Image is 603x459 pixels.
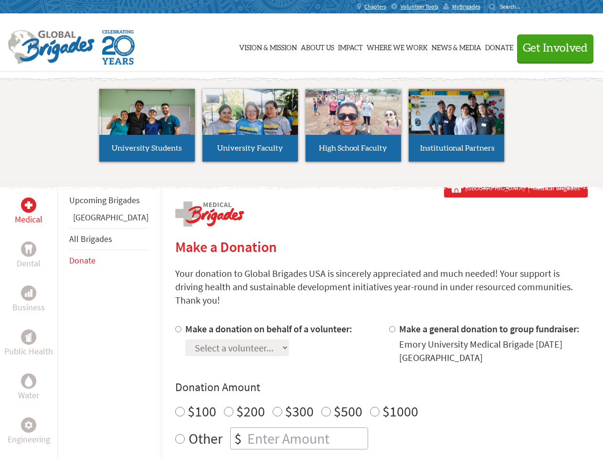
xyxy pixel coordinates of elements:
[4,345,53,358] p: Public Health
[239,22,297,70] a: Vision & Mission
[21,417,36,433] div: Engineering
[189,427,222,449] label: Other
[69,195,140,206] a: Upcoming Brigades
[185,323,352,335] label: Make a donation on behalf of a volunteer:
[69,190,148,211] li: Upcoming Brigades
[8,30,95,65] img: Global Brigades Logo
[25,201,32,209] img: Medical
[301,22,334,70] a: About Us
[17,241,41,270] a: DentalDental
[485,22,513,70] a: Donate
[202,89,298,162] a: University Faculty
[21,285,36,301] div: Business
[21,373,36,389] div: Water
[202,89,298,153] img: menu_brigades_submenu_2.jpg
[12,301,45,314] p: Business
[432,22,481,70] a: News & Media
[73,212,148,223] a: [GEOGRAPHIC_DATA]
[17,257,41,270] p: Dental
[382,402,418,420] label: $1000
[25,375,32,386] img: Water
[69,211,148,228] li: Belize
[15,213,42,226] p: Medical
[500,3,527,10] input: Search...
[306,89,401,135] img: menu_brigades_submenu_3.jpg
[306,89,401,162] a: High School Faculty
[175,380,588,395] h4: Donation Amount
[21,197,36,213] div: Medical
[21,241,36,257] div: Dental
[399,323,580,335] label: Make a general donation to group fundraiser:
[399,338,588,364] div: Emory University Medical Brigade [DATE] [GEOGRAPHIC_DATA]
[319,144,387,152] span: High School Faculty
[69,228,148,250] li: All Brigades
[18,389,39,402] p: Water
[401,3,438,11] span: Volunteer Tools
[517,34,593,62] button: Get Involved
[338,22,363,70] a: Impact
[18,373,39,402] a: WaterWater
[245,428,368,449] input: Enter Amount
[25,332,32,342] img: Public Health
[25,289,32,297] img: Business
[99,89,195,153] img: menu_brigades_submenu_1.jpg
[231,428,245,449] div: $
[69,250,148,271] li: Donate
[102,30,135,65] img: Global Brigades Celebrating 20 Years
[69,233,112,244] a: All Brigades
[409,89,504,162] a: Institutional Partners
[15,197,42,226] a: MedicalMedical
[112,144,182,152] span: University Students
[217,144,283,152] span: University Faculty
[420,144,495,152] span: Institutional Partners
[523,43,588,54] span: Get Involved
[21,329,36,345] div: Public Health
[334,402,362,420] label: $500
[409,89,504,153] img: menu_brigades_submenu_4.jpg
[236,402,265,420] label: $200
[175,267,588,307] p: Your donation to Global Brigades USA is sincerely appreciated and much needed! Your support is dr...
[25,421,32,429] img: Engineering
[175,201,244,227] img: logo-medical.png
[452,3,480,11] span: MyBrigades
[8,417,50,446] a: EngineeringEngineering
[99,89,195,162] a: University Students
[12,285,45,314] a: BusinessBusiness
[188,402,216,420] label: $100
[175,238,588,255] h2: Make a Donation
[367,22,428,70] a: Where We Work
[69,255,95,266] a: Donate
[25,244,32,253] img: Dental
[4,329,53,358] a: Public HealthPublic Health
[285,402,314,420] label: $300
[364,3,386,11] span: Chapters
[8,433,50,446] p: Engineering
